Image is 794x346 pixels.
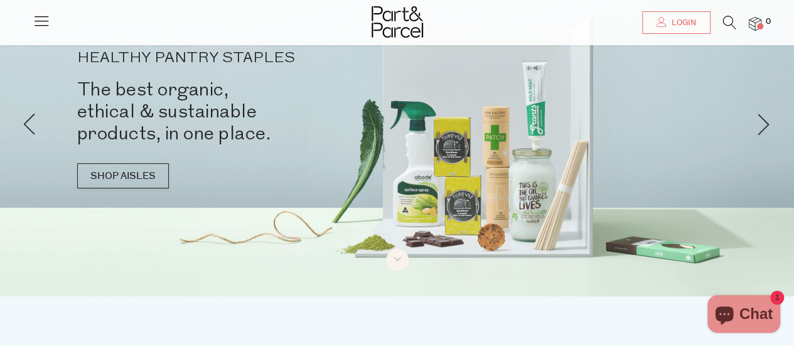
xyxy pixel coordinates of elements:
img: Part&Parcel [372,6,423,38]
h2: The best organic, ethical & sustainable products, in one place. [77,78,416,144]
span: Login [668,18,696,28]
p: HEALTHY PANTRY STAPLES [77,51,416,66]
a: SHOP AISLES [77,163,169,188]
span: 0 [763,16,774,28]
inbox-online-store-chat: Shopify online store chat [704,295,784,336]
a: Login [642,11,711,34]
a: 0 [749,17,761,30]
